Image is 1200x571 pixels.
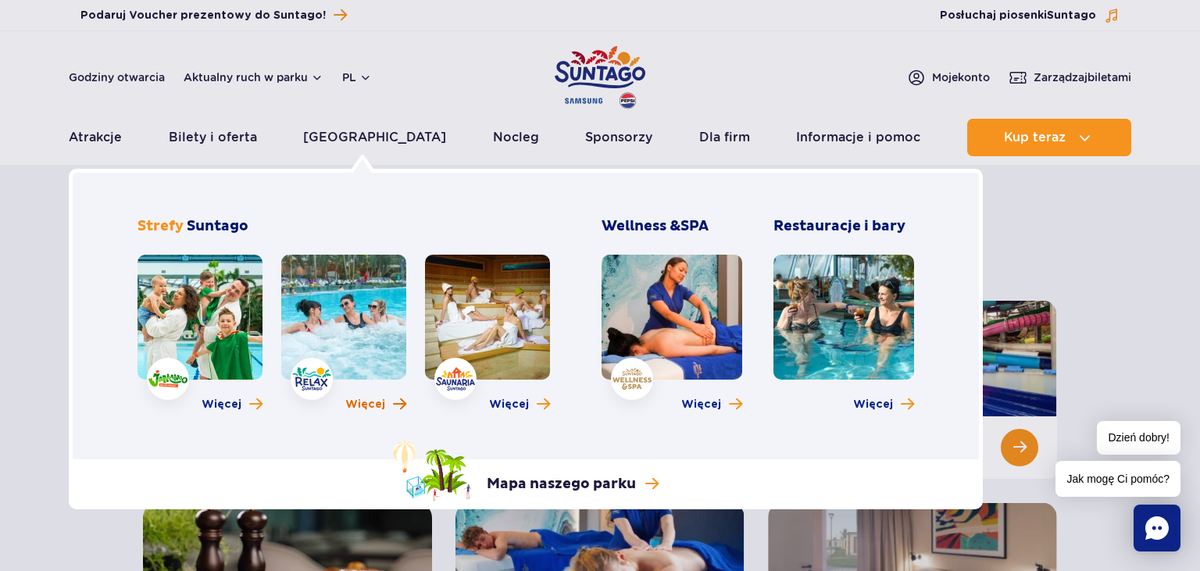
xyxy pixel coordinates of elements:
[202,397,262,412] a: Więcej o strefie Jamango
[796,119,920,156] a: Informacje i pomoc
[602,217,709,235] span: Wellness &
[1055,461,1180,497] span: Jak mogę Ci pomóc?
[487,475,636,494] p: Mapa naszego parku
[853,397,914,412] a: Więcej o Restauracje i bary
[137,217,184,235] span: Strefy
[1009,68,1131,87] a: Zarządzajbiletami
[303,119,446,156] a: [GEOGRAPHIC_DATA]
[1004,130,1066,145] span: Kup teraz
[1097,421,1180,455] span: Dzień dobry!
[345,397,406,412] a: Więcej o strefie Relax
[489,397,529,412] span: Więcej
[932,70,990,85] span: Moje konto
[69,119,122,156] a: Atrakcje
[681,397,721,412] span: Więcej
[345,397,385,412] span: Więcej
[493,119,539,156] a: Nocleg
[489,397,550,412] a: Więcej o strefie Saunaria
[699,119,750,156] a: Dla firm
[69,70,165,85] a: Godziny otwarcia
[342,70,372,85] button: pl
[680,217,709,235] span: SPA
[1134,505,1180,551] div: Chat
[907,68,990,87] a: Mojekonto
[773,217,914,236] h3: Restauracje i bary
[187,217,248,235] span: Suntago
[853,397,893,412] span: Więcej
[967,119,1131,156] button: Kup teraz
[202,397,241,412] span: Więcej
[184,71,323,84] button: Aktualny ruch w parku
[169,119,257,156] a: Bilety i oferta
[393,441,659,501] a: Mapa naszego parku
[1034,70,1131,85] span: Zarządzaj biletami
[585,119,652,156] a: Sponsorzy
[681,397,742,412] a: Więcej o Wellness & SPA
